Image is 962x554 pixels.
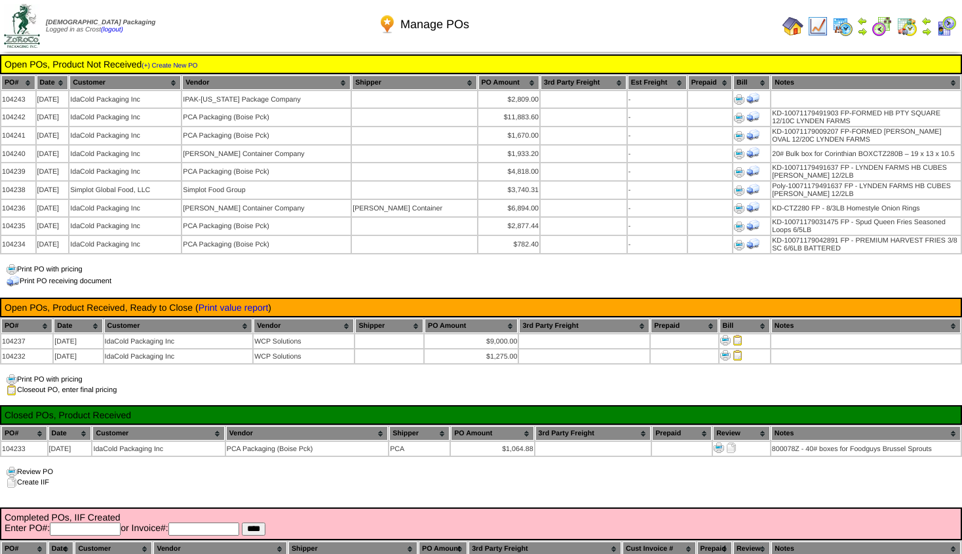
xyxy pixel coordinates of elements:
[771,442,961,456] td: 800078Z - 40# boxes for Foodguys Brussel Sprouts
[452,445,533,453] div: $1,064.88
[771,236,961,253] td: KD-10071179042891 FP - PREMIUM HARVEST FRIES 3/8 SC 6/6LB BATTERED
[37,236,69,253] td: [DATE]
[479,168,539,176] div: $4,818.00
[628,146,687,162] td: -
[182,163,351,180] td: PCA Packaging (Boise Pck)
[720,335,731,346] img: Print
[713,426,770,441] th: Review
[872,16,893,37] img: calendarblend.gif
[733,335,743,346] img: Close PO
[7,374,17,385] img: print.gif
[1,91,35,108] td: 104243
[734,149,744,159] img: Print
[628,163,687,180] td: -
[37,182,69,199] td: [DATE]
[1,334,52,348] td: 104237
[104,349,253,363] td: IdaCold Packaging Inc
[746,110,760,123] img: Print Receiving Document
[425,353,517,361] div: $1,275.00
[1,163,35,180] td: 104239
[1,75,35,90] th: PO#
[746,129,760,142] img: Print Receiving Document
[535,426,651,441] th: 3rd Party Freight
[746,237,760,250] img: Print Receiving Document
[734,94,744,105] img: Print
[7,385,17,395] img: clipboard.gif
[352,200,476,216] td: [PERSON_NAME] Container
[1,426,47,441] th: PO#
[746,219,760,232] img: Print Receiving Document
[46,19,155,33] span: Logged in as Crost
[746,183,760,196] img: Print Receiving Document
[69,218,181,235] td: IdaCold Packaging Inc
[479,113,539,121] div: $11,883.60
[771,319,961,333] th: Notes
[807,16,828,37] img: line_graph.gif
[254,349,354,363] td: WCP Solutions
[771,146,961,162] td: 20# Bulk box for Corinthian BOXCTZ280B – 19 x 13 x 10.5
[389,442,450,456] td: PCA
[182,218,351,235] td: PCA Packaging (Boise Pck)
[37,127,69,144] td: [DATE]
[4,302,958,313] td: Open POs, Product Received, Ready to Close ( )
[628,236,687,253] td: -
[628,91,687,108] td: -
[104,334,253,348] td: IdaCold Packaging Inc
[182,109,351,126] td: PCA Packaging (Boise Pck)
[69,182,181,199] td: Simplot Global Food, LLC
[1,349,52,363] td: 104232
[921,16,932,26] img: arrowleft.gif
[1,146,35,162] td: 104240
[182,75,351,90] th: Vendor
[69,163,181,180] td: IdaCold Packaging Inc
[857,16,868,26] img: arrowleft.gif
[7,264,17,275] img: print.gif
[734,167,744,178] img: Print
[5,523,957,536] form: Enter PO#: or Invoice#:
[1,236,35,253] td: 104234
[254,319,354,333] th: Vendor
[746,201,760,214] img: Print Receiving Document
[4,4,40,48] img: zoroco-logo-small.webp
[355,319,423,333] th: Shipper
[7,275,20,288] img: truck.png
[714,443,724,453] img: Print
[37,200,69,216] td: [DATE]
[746,92,760,105] img: Print Receiving Document
[479,150,539,158] div: $1,933.20
[857,26,868,37] img: arrowright.gif
[37,109,69,126] td: [DATE]
[771,182,961,199] td: Poly-10071179491637 FP - LYNDEN FARMS HB CUBES [PERSON_NAME] 12/2LB
[479,96,539,104] div: $2,809.00
[1,218,35,235] td: 104235
[771,218,961,235] td: KD-10071179031475 FP - Spud Queen Fries Seasoned Loops 6/5LB
[54,334,102,348] td: [DATE]
[425,338,517,346] div: $9,000.00
[37,91,69,108] td: [DATE]
[746,165,760,178] img: Print Receiving Document
[199,302,269,313] a: Print value report
[4,58,958,70] td: Open POs, Product Not Received
[746,146,760,159] img: Print Receiving Document
[734,203,744,214] img: Print
[541,75,626,90] th: 3rd Party Freight
[628,75,687,90] th: Est Freight
[37,146,69,162] td: [DATE]
[37,75,69,90] th: Date
[142,62,197,69] a: (+) Create New PO
[92,442,224,456] td: IdaCold Packaging Inc
[771,426,961,441] th: Notes
[734,113,744,123] img: Print
[1,182,35,199] td: 104238
[46,19,155,26] span: [DEMOGRAPHIC_DATA] Packaging
[48,426,92,441] th: Date
[771,200,961,216] td: KD-CTZ280 FP - 8/3LB Homestyle Onion Rings
[771,127,961,144] td: KD-10071179009207 FP-FORMED [PERSON_NAME] OVAL 12/20C LYNDEN FARMS
[1,200,35,216] td: 104236
[1,109,35,126] td: 104242
[37,163,69,180] td: [DATE]
[54,349,102,363] td: [DATE]
[1,127,35,144] td: 104241
[377,14,398,35] img: po.png
[771,75,961,90] th: Notes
